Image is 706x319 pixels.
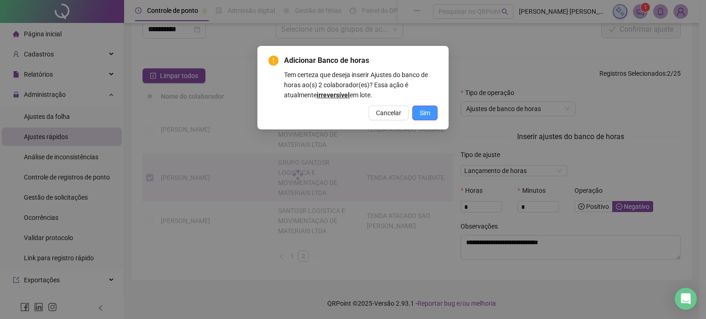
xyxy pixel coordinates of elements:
button: Sim [412,106,438,120]
span: Adicionar Banco de horas [284,55,438,66]
div: Open Intercom Messenger [675,288,697,310]
span: Sim [420,108,430,118]
b: irreversível [317,91,350,99]
span: exclamation-circle [268,56,279,66]
div: Tem certeza que deseja inserir Ajustes do banco de horas ao(s) 2 colaborador(es)? Essa ação é atu... [284,70,438,100]
span: Cancelar [376,108,401,118]
button: Cancelar [369,106,409,120]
